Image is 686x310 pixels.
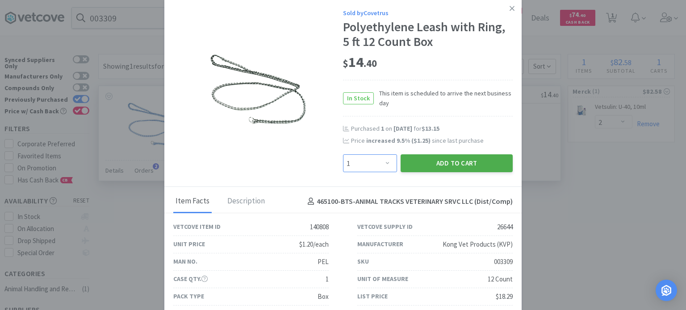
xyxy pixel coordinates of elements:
div: Unit Price [173,239,205,249]
span: $13.15 [422,124,439,132]
span: $1.25 [414,136,428,145]
span: $ [343,57,348,70]
span: In Stock [343,93,373,104]
span: [DATE] [393,124,412,132]
span: This item is scheduled to arrive the next business day [374,88,513,108]
div: Kong Vet Products (KVP) [443,239,513,250]
div: SKU [357,256,369,266]
div: 1 [326,274,329,285]
span: . 40 [364,57,377,70]
div: Vetcove Item ID [173,222,221,231]
img: 0d9abf8fb24f43b0a494910c88ed213f_26644.png [202,48,314,132]
div: Man No. [173,256,197,266]
div: Description [225,190,267,213]
div: Vetcove Supply ID [357,222,413,231]
div: List Price [357,291,388,301]
div: Item Facts [173,190,212,213]
div: 140808 [310,222,329,232]
div: 003309 [494,256,513,267]
span: increased 9.5 % ( ) [366,136,431,145]
span: 1 [381,124,384,132]
button: Add to Cart [401,154,513,172]
div: 26644 [497,222,513,232]
div: Sold by Covetrus [343,8,513,18]
h4: 465100-BTS - ANIMAL TRACKS VETERINARY SRVC LLC (Dist/Comp) [304,196,513,207]
div: Unit of Measure [357,274,408,284]
div: $1.20/each [299,239,329,250]
div: Manufacturer [357,239,403,249]
div: PEL [318,256,329,267]
div: Box [318,291,329,302]
div: Purchased on for [351,124,513,133]
div: Open Intercom Messenger [656,280,677,301]
div: Price since last purchase [351,136,513,145]
div: $18.29 [496,291,513,302]
div: 12 Count [488,274,513,285]
div: Pack Type [173,291,204,301]
div: Case Qty. [173,274,208,284]
span: 14 [343,53,377,71]
div: Polyethylene Leash with Ring, 5 ft 12 Count Box [343,20,513,50]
